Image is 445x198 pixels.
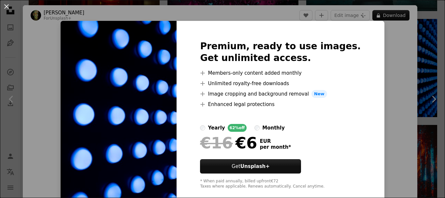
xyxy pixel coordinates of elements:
span: €16 [200,134,233,151]
li: Unlimited royalty-free downloads [200,80,361,87]
span: per month * [260,144,291,150]
input: monthly [254,125,260,130]
span: EUR [260,138,291,144]
button: GetUnsplash+ [200,159,301,174]
li: Enhanced legal protections [200,100,361,108]
span: New [311,90,327,98]
div: yearly [208,124,225,132]
strong: Unsplash+ [240,163,270,169]
div: monthly [262,124,285,132]
input: yearly62%off [200,125,205,130]
div: 62% off [228,124,247,132]
h2: Premium, ready to use images. Get unlimited access. [200,40,361,64]
li: Members-only content added monthly [200,69,361,77]
div: * When paid annually, billed upfront €72 Taxes where applicable. Renews automatically. Cancel any... [200,179,361,189]
li: Image cropping and background removal [200,90,361,98]
div: €6 [200,134,257,151]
